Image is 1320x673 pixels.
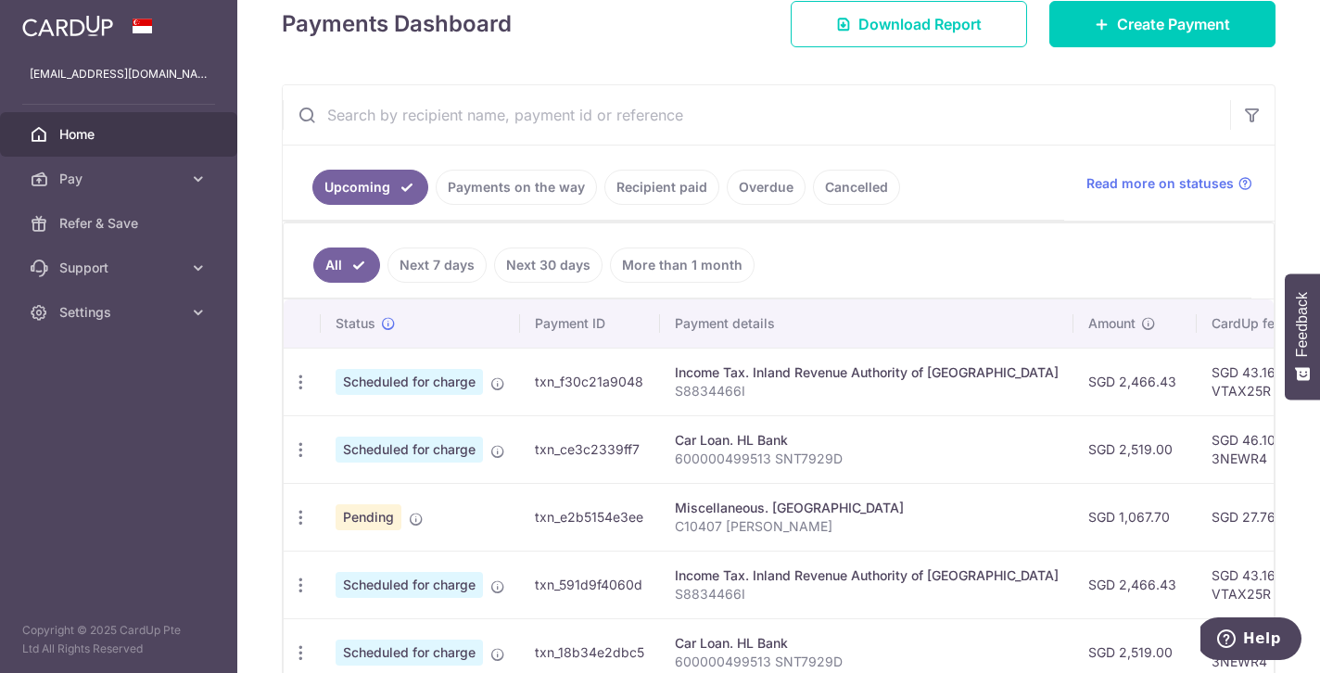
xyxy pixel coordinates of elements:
[494,248,603,283] a: Next 30 days
[520,299,660,348] th: Payment ID
[675,653,1059,671] p: 600000499513 SNT7929D
[660,299,1073,348] th: Payment details
[30,65,208,83] p: [EMAIL_ADDRESS][DOMAIN_NAME]
[675,499,1059,517] div: Miscellaneous. [GEOGRAPHIC_DATA]
[59,259,182,277] span: Support
[858,13,982,35] span: Download Report
[59,303,182,322] span: Settings
[336,314,375,333] span: Status
[675,363,1059,382] div: Income Tax. Inland Revenue Authority of [GEOGRAPHIC_DATA]
[312,170,428,205] a: Upcoming
[675,382,1059,400] p: S8834466I
[1088,314,1136,333] span: Amount
[1073,348,1197,415] td: SGD 2,466.43
[436,170,597,205] a: Payments on the way
[1073,415,1197,483] td: SGD 2,519.00
[675,585,1059,603] p: S8834466I
[813,170,900,205] a: Cancelled
[1073,483,1197,551] td: SGD 1,067.70
[336,504,401,530] span: Pending
[1197,348,1317,415] td: SGD 43.16 VTAX25R
[1073,551,1197,618] td: SGD 2,466.43
[59,214,182,233] span: Refer & Save
[59,125,182,144] span: Home
[1197,551,1317,618] td: SGD 43.16 VTAX25R
[1200,617,1301,664] iframe: Opens a widget where you can find more information
[1212,314,1282,333] span: CardUp fee
[610,248,755,283] a: More than 1 month
[1294,292,1311,357] span: Feedback
[387,248,487,283] a: Next 7 days
[675,566,1059,585] div: Income Tax. Inland Revenue Authority of [GEOGRAPHIC_DATA]
[675,450,1059,468] p: 600000499513 SNT7929D
[791,1,1027,47] a: Download Report
[675,634,1059,653] div: Car Loan. HL Bank
[59,170,182,188] span: Pay
[520,348,660,415] td: txn_f30c21a9048
[1197,483,1317,551] td: SGD 27.76
[520,483,660,551] td: txn_e2b5154e3ee
[1049,1,1276,47] a: Create Payment
[520,551,660,618] td: txn_591d9f4060d
[604,170,719,205] a: Recipient paid
[313,248,380,283] a: All
[336,437,483,463] span: Scheduled for charge
[675,431,1059,450] div: Car Loan. HL Bank
[22,15,113,37] img: CardUp
[727,170,806,205] a: Overdue
[1117,13,1230,35] span: Create Payment
[1285,273,1320,400] button: Feedback - Show survey
[1197,415,1317,483] td: SGD 46.10 3NEWR4
[520,415,660,483] td: txn_ce3c2339ff7
[336,640,483,666] span: Scheduled for charge
[336,572,483,598] span: Scheduled for charge
[1086,174,1234,193] span: Read more on statuses
[283,85,1230,145] input: Search by recipient name, payment id or reference
[336,369,483,395] span: Scheduled for charge
[1086,174,1252,193] a: Read more on statuses
[282,7,512,41] h4: Payments Dashboard
[675,517,1059,536] p: C10407 [PERSON_NAME]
